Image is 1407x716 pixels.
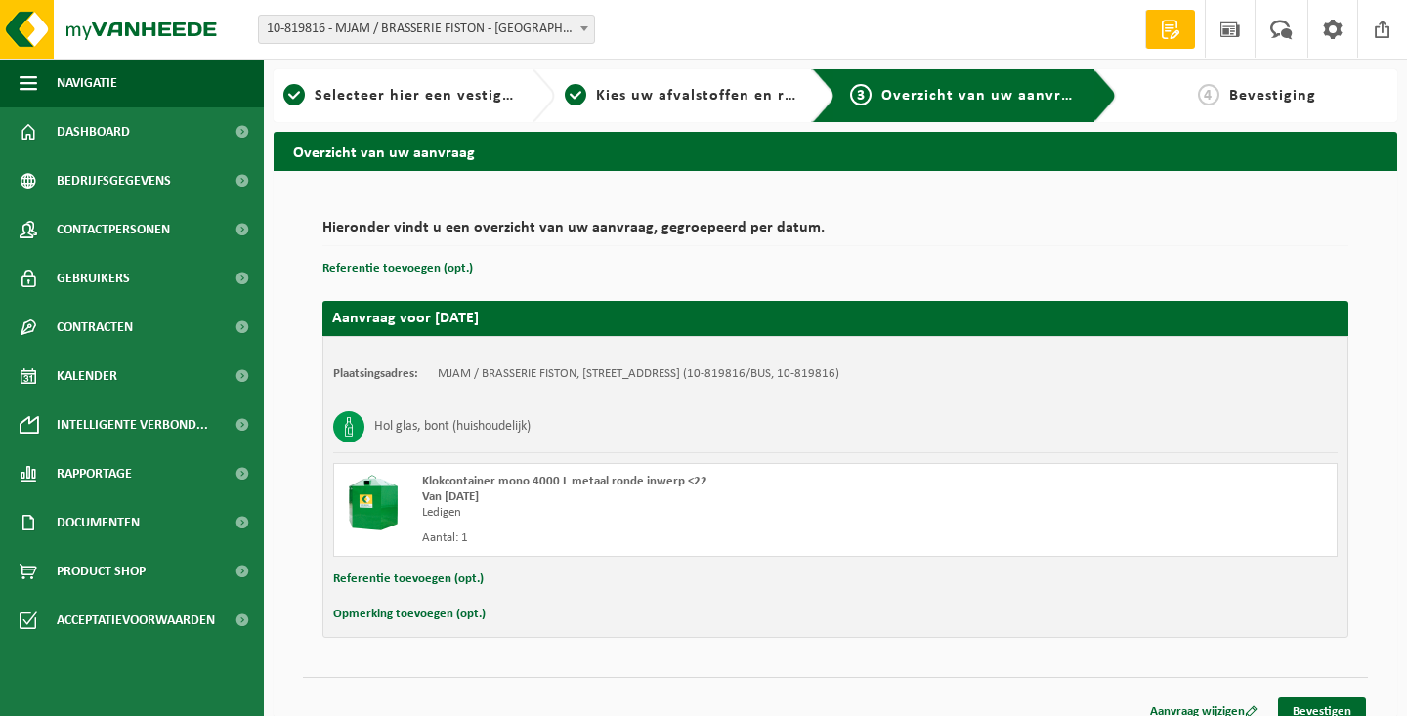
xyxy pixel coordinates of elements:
[374,411,531,442] h3: Hol glas, bont (huishoudelijk)
[57,498,140,547] span: Documenten
[565,84,586,105] span: 2
[258,15,595,44] span: 10-819816 - MJAM / BRASSERIE FISTON - VARSENARE
[333,567,484,592] button: Referentie toevoegen (opt.)
[57,547,146,596] span: Product Shop
[1229,88,1316,104] span: Bevestiging
[274,132,1397,170] h2: Overzicht van uw aanvraag
[422,490,479,503] strong: Van [DATE]
[422,530,914,546] div: Aantal: 1
[57,254,130,303] span: Gebruikers
[333,367,418,380] strong: Plaatsingsadres:
[881,88,1087,104] span: Overzicht van uw aanvraag
[333,602,486,627] button: Opmerking toevoegen (opt.)
[57,303,133,352] span: Contracten
[57,449,132,498] span: Rapportage
[332,311,479,326] strong: Aanvraag voor [DATE]
[315,88,526,104] span: Selecteer hier een vestiging
[1198,84,1219,105] span: 4
[422,475,707,487] span: Klokcontainer mono 4000 L metaal ronde inwerp <22
[283,84,516,107] a: 1Selecteer hier een vestiging
[57,596,215,645] span: Acceptatievoorwaarden
[283,84,305,105] span: 1
[322,220,1348,246] h2: Hieronder vindt u een overzicht van uw aanvraag, gegroepeerd per datum.
[322,256,473,281] button: Referentie toevoegen (opt.)
[10,673,326,716] iframe: chat widget
[57,400,208,449] span: Intelligente verbond...
[57,205,170,254] span: Contactpersonen
[57,352,117,400] span: Kalender
[422,505,914,521] div: Ledigen
[344,474,403,532] img: CR-BU-1C-4000-MET-03.png
[596,88,865,104] span: Kies uw afvalstoffen en recipiënten
[565,84,797,107] a: 2Kies uw afvalstoffen en recipiënten
[57,59,117,107] span: Navigatie
[850,84,872,105] span: 3
[57,107,130,156] span: Dashboard
[57,156,171,205] span: Bedrijfsgegevens
[259,16,594,43] span: 10-819816 - MJAM / BRASSERIE FISTON - VARSENARE
[438,366,839,382] td: MJAM / BRASSERIE FISTON, [STREET_ADDRESS] (10-819816/BUS, 10-819816)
